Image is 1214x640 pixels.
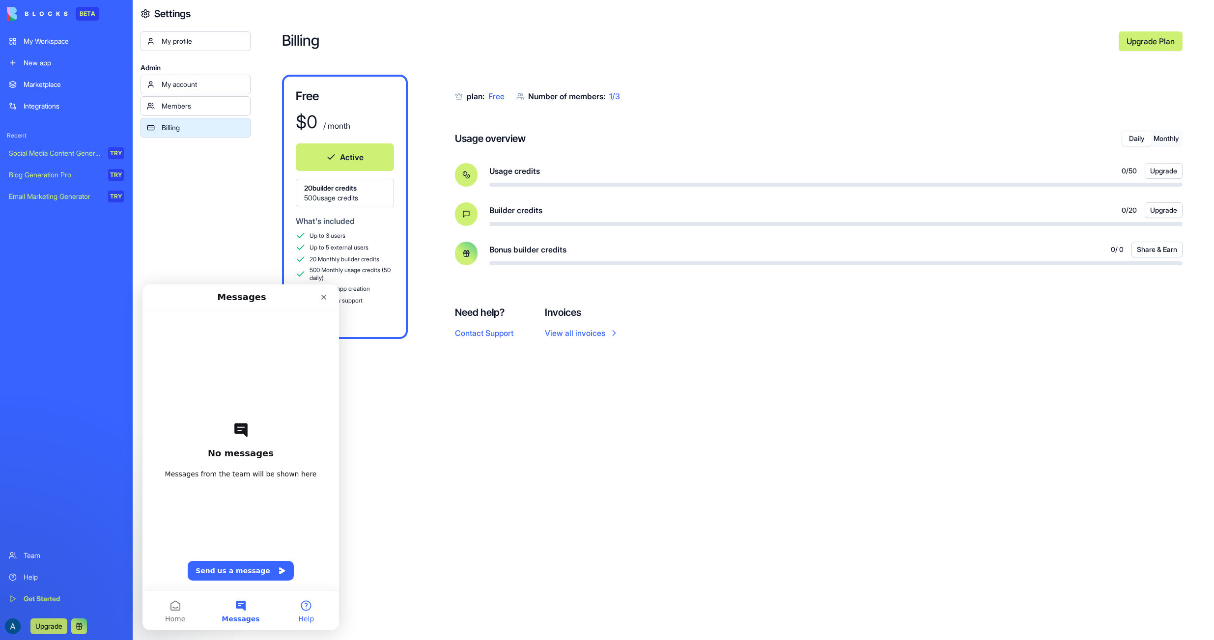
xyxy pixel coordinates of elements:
a: New app [3,53,130,73]
span: plan: [467,91,484,101]
a: Billing [141,118,251,138]
div: Marketplace [24,80,124,89]
button: Monthly [1152,132,1181,146]
a: Team [3,546,130,565]
div: Help [24,572,124,582]
img: logo [7,7,68,21]
div: / month [321,120,350,132]
button: Contact Support [455,327,513,339]
a: My profile [141,31,251,51]
iframe: Intercom live chat [142,284,339,630]
span: Number of members: [528,91,605,101]
div: TRY [108,191,124,202]
div: Team [24,551,124,560]
div: Social Media Content Generator [9,148,101,158]
a: Integrations [3,96,130,116]
a: Blog Generation ProTRY [3,165,130,185]
div: My account [162,80,244,89]
span: 1 / 3 [609,91,620,101]
span: Free [488,91,505,101]
div: TRY [108,147,124,159]
span: Unlimited app creation [310,285,370,293]
a: Marketplace [3,75,130,94]
div: TRY [108,169,124,181]
button: Upgrade [1145,202,1183,218]
a: Social Media Content GeneratorTRY [3,143,130,163]
span: Usage credits [489,165,540,177]
div: Email Marketing Generator [9,192,101,201]
button: Daily [1122,132,1152,146]
div: My profile [162,36,244,46]
h4: Usage overview [455,132,526,145]
img: ACg8ocLLsd-mHQ3j3AkSHCqc7HSAYEotNVKJcEG1tLjGetfdC0TpUw=s96-c [5,618,21,634]
span: Up to 5 external users [310,244,368,251]
a: Help [3,567,130,587]
div: Get Started [24,594,124,604]
h2: Billing [282,31,1111,51]
a: My account [141,75,251,94]
div: What's included [296,215,394,227]
button: Upgrade [1145,163,1183,179]
button: Active [296,143,394,171]
a: Upgrade Plan [1119,31,1183,51]
a: Get Started [3,589,130,609]
span: 500 usage credits [304,193,386,203]
a: Free$0 / monthActive20builder credits500usage creditsWhat's includedUp to 3 usersUp to 5 external... [282,75,408,339]
span: Builder credits [489,204,542,216]
button: Upgrade [30,618,67,634]
div: $ 0 [296,112,317,132]
span: 20 builder credits [304,183,386,193]
a: My Workspace [3,31,130,51]
a: BETA [7,7,99,21]
span: 0 / 20 [1122,205,1137,215]
div: My Workspace [24,36,124,46]
a: Members [141,96,251,116]
div: Blog Generation Pro [9,170,101,180]
div: Members [162,101,244,111]
span: 0 / 0 [1111,245,1124,254]
a: Upgrade [30,621,67,631]
h3: Free [296,88,394,104]
a: View all invoices [545,327,619,339]
span: 20 Monthly builder credits [310,255,379,263]
div: BETA [76,7,99,21]
span: Admin [141,63,251,73]
h4: Settings [154,7,191,21]
div: New app [24,58,124,68]
span: Recent [3,132,130,139]
div: Integrations [24,101,124,111]
span: 500 Monthly usage credits (50 daily) [310,266,394,282]
a: Email Marketing GeneratorTRY [3,187,130,206]
span: Bonus builder credits [489,244,566,255]
h4: Need help? [455,306,513,319]
span: Help [156,331,171,338]
button: Share & Earn [1131,242,1183,257]
h4: Invoices [545,306,619,319]
div: Billing [162,123,244,133]
span: 0 / 50 [1122,166,1137,176]
span: Up to 3 users [310,232,345,240]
